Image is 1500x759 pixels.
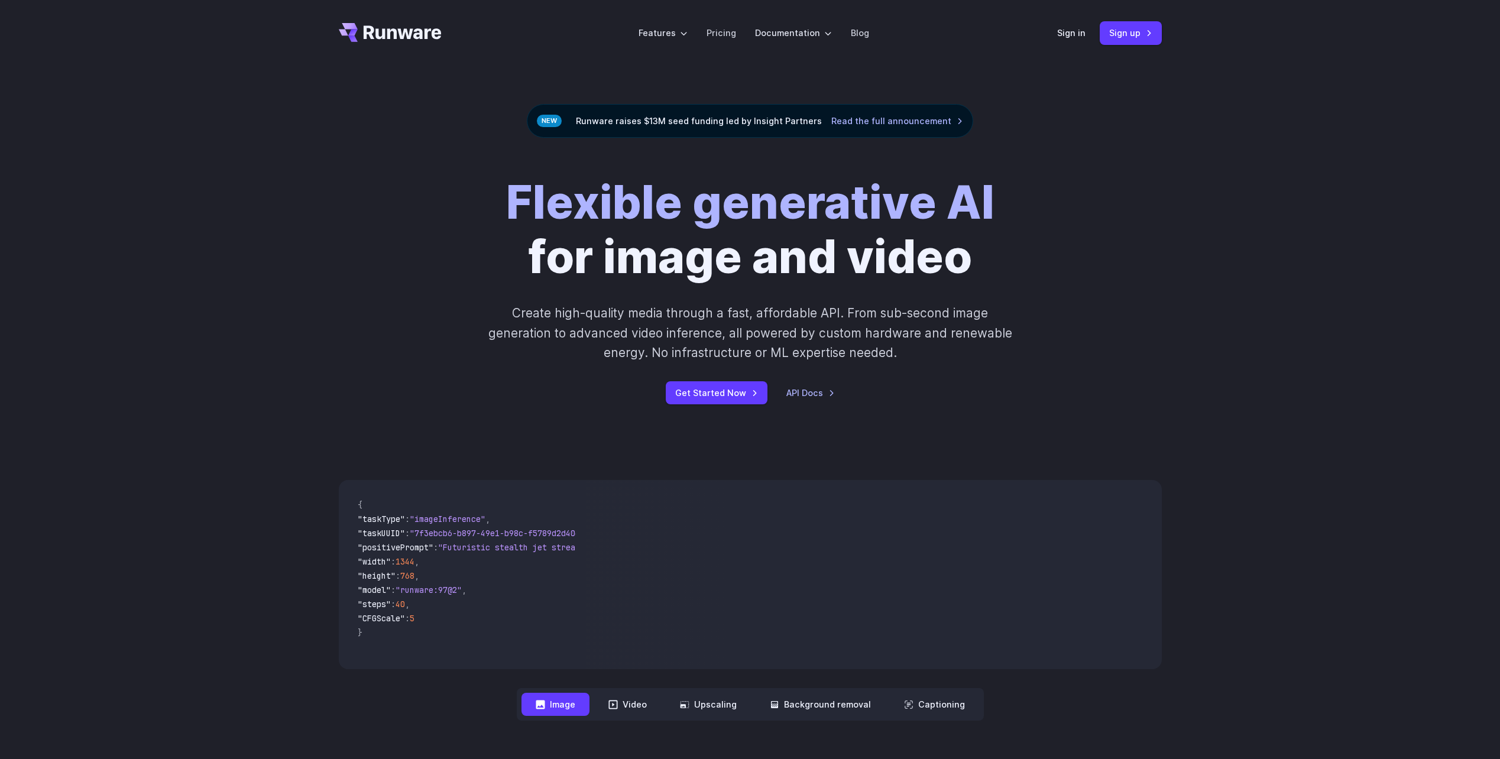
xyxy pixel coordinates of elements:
[410,514,485,524] span: "imageInference"
[405,613,410,624] span: :
[410,528,589,539] span: "7f3ebcb6-b897-49e1-b98c-f5789d2d40d7"
[527,104,973,138] div: Runware raises $13M seed funding led by Insight Partners
[707,26,736,40] a: Pricing
[594,693,661,716] button: Video
[462,585,466,595] span: ,
[391,585,396,595] span: :
[433,542,438,553] span: :
[405,514,410,524] span: :
[786,386,835,400] a: API Docs
[666,693,751,716] button: Upscaling
[410,613,414,624] span: 5
[358,528,405,539] span: "taskUUID"
[890,693,979,716] button: Captioning
[756,693,885,716] button: Background removal
[438,542,869,553] span: "Futuristic stealth jet streaking through a neon-lit cityscape with glowing purple exhaust"
[521,693,589,716] button: Image
[396,570,400,581] span: :
[487,303,1013,362] p: Create high-quality media through a fast, affordable API. From sub-second image generation to adv...
[405,599,410,609] span: ,
[339,23,442,42] a: Go to /
[506,175,994,230] strong: Flexible generative AI
[358,556,391,567] span: "width"
[666,381,767,404] a: Get Started Now
[391,556,396,567] span: :
[358,514,405,524] span: "taskType"
[755,26,832,40] label: Documentation
[1057,26,1086,40] a: Sign in
[1100,21,1162,44] a: Sign up
[405,528,410,539] span: :
[358,613,405,624] span: "CFGScale"
[396,585,462,595] span: "runware:97@2"
[358,542,433,553] span: "positivePrompt"
[358,499,362,510] span: {
[639,26,688,40] label: Features
[358,585,391,595] span: "model"
[396,556,414,567] span: 1344
[358,627,362,638] span: }
[414,570,419,581] span: ,
[391,599,396,609] span: :
[506,176,994,284] h1: for image and video
[396,599,405,609] span: 40
[414,556,419,567] span: ,
[358,599,391,609] span: "steps"
[358,570,396,581] span: "height"
[485,514,490,524] span: ,
[831,114,963,128] a: Read the full announcement
[851,26,869,40] a: Blog
[400,570,414,581] span: 768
